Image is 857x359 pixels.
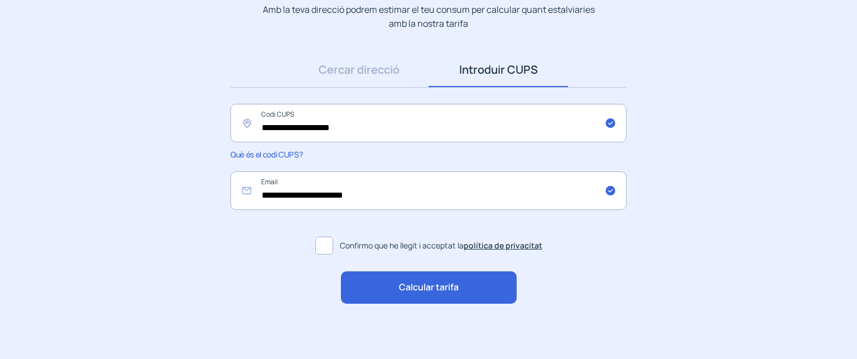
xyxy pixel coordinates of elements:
[399,280,459,295] span: Calcular tarifa
[289,52,428,87] a: Cercar direcció
[428,52,568,87] a: Introduir CUPS
[340,240,542,252] span: Confirmo que he llegit i acceptat la
[230,149,302,160] span: Què és el codi CUPS?
[261,3,597,30] p: Amb la teva direcció podrem estimar el teu consum per calcular quant estalviaries amb la nostra t...
[464,240,542,251] a: política de privacitat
